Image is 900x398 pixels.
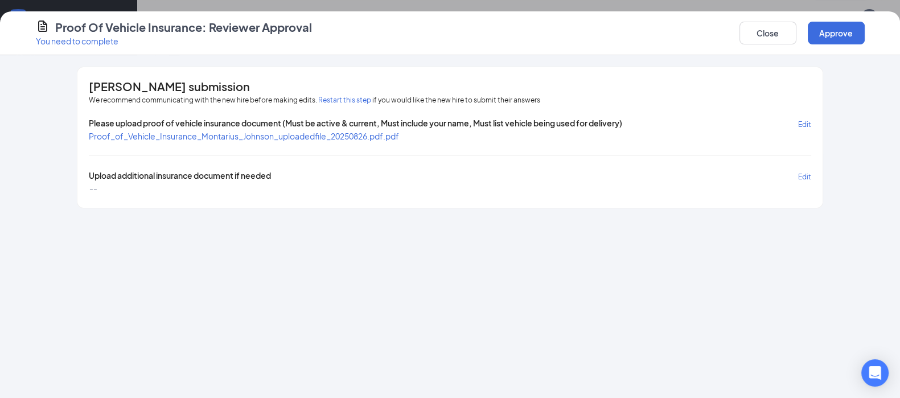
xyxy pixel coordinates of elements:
span: -- [89,183,97,194]
div: Open Intercom Messenger [861,359,889,387]
span: Please upload proof of vehicle insurance document (Must be active & current, Must include your na... [89,117,622,130]
h4: Proof Of Vehicle Insurance: Reviewer Approval [55,19,312,35]
span: We recommend communicating with the new hire before making edits. if you would like the new hire ... [89,95,540,106]
span: Edit [798,173,811,181]
a: Proof_of_Vehicle_Insurance_Montarius_Johnson_uploadedfile_20250826.pdf.pdf [89,131,399,141]
button: Edit [798,170,811,183]
p: You need to complete [36,35,312,47]
span: [PERSON_NAME] submission [89,81,250,92]
button: Approve [808,22,865,44]
button: Edit [798,117,811,130]
svg: CustomFormIcon [36,19,50,33]
button: Close [739,22,796,44]
button: Restart this step [318,95,371,106]
span: Upload additional insurance document if needed [89,170,271,183]
span: Edit [798,120,811,129]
